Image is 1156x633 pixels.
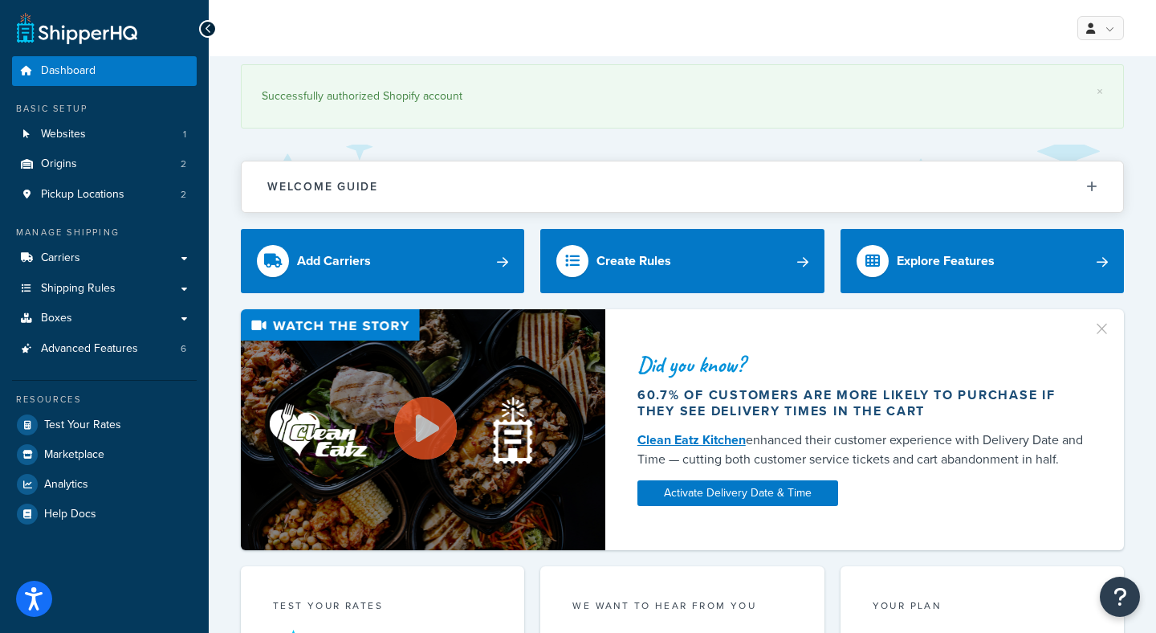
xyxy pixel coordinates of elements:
[44,448,104,462] span: Marketplace
[242,161,1123,212] button: Welcome Guide
[183,128,186,141] span: 1
[241,309,605,549] img: Video thumbnail
[267,181,378,193] h2: Welcome Guide
[41,188,124,202] span: Pickup Locations
[41,342,138,356] span: Advanced Features
[41,312,72,325] span: Boxes
[262,85,1103,108] div: Successfully authorized Shopify account
[44,478,88,492] span: Analytics
[12,120,197,149] a: Websites1
[12,410,197,439] a: Test Your Rates
[637,353,1085,376] div: Did you know?
[12,149,197,179] a: Origins2
[572,598,792,613] p: we want to hear from you
[12,102,197,116] div: Basic Setup
[12,334,197,364] li: Advanced Features
[12,470,197,499] a: Analytics
[637,480,838,506] a: Activate Delivery Date & Time
[637,431,746,449] a: Clean Eatz Kitchen
[12,440,197,469] a: Marketplace
[1097,85,1103,98] a: ×
[596,250,671,272] div: Create Rules
[41,64,96,78] span: Dashboard
[12,274,197,304] a: Shipping Rules
[12,120,197,149] li: Websites
[12,500,197,529] a: Help Docs
[1100,577,1140,617] button: Open Resource Center
[41,282,116,296] span: Shipping Rules
[297,250,371,272] div: Add Carriers
[44,508,96,521] span: Help Docs
[41,157,77,171] span: Origins
[44,419,121,432] span: Test Your Rates
[873,598,1092,617] div: Your Plan
[12,393,197,406] div: Resources
[540,229,824,293] a: Create Rules
[12,56,197,86] a: Dashboard
[241,229,524,293] a: Add Carriers
[12,180,197,210] a: Pickup Locations2
[12,243,197,273] a: Carriers
[41,128,86,141] span: Websites
[12,334,197,364] a: Advanced Features6
[181,188,186,202] span: 2
[181,157,186,171] span: 2
[897,250,995,272] div: Explore Features
[12,149,197,179] li: Origins
[12,304,197,333] a: Boxes
[41,251,80,265] span: Carriers
[841,229,1124,293] a: Explore Features
[12,180,197,210] li: Pickup Locations
[637,431,1085,469] div: enhanced their customer experience with Delivery Date and Time — cutting both customer service ti...
[273,598,492,617] div: Test your rates
[637,387,1085,419] div: 60.7% of customers are more likely to purchase if they see delivery times in the cart
[12,226,197,239] div: Manage Shipping
[181,342,186,356] span: 6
